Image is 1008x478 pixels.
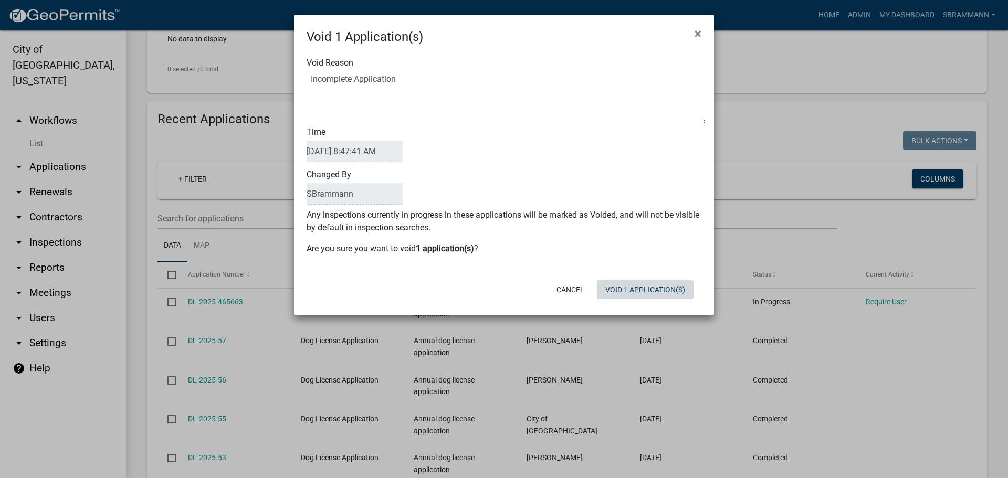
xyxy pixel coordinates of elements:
[416,243,474,253] b: 1 application(s)
[686,19,710,48] button: Close
[307,209,701,234] p: Any inspections currently in progress in these applications will be marked as Voided, and will no...
[307,27,423,46] h4: Void 1 Application(s)
[307,59,353,67] label: Void Reason
[548,280,593,299] button: Cancel
[597,280,694,299] button: Void 1 Application(s)
[307,171,403,205] label: Changed By
[307,183,403,205] input: BulkActionUser
[695,26,701,41] span: ×
[311,71,706,124] textarea: Void Reason
[307,141,403,162] input: DateTime
[307,128,403,162] label: Time
[307,242,701,255] p: Are you sure you want to void ?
